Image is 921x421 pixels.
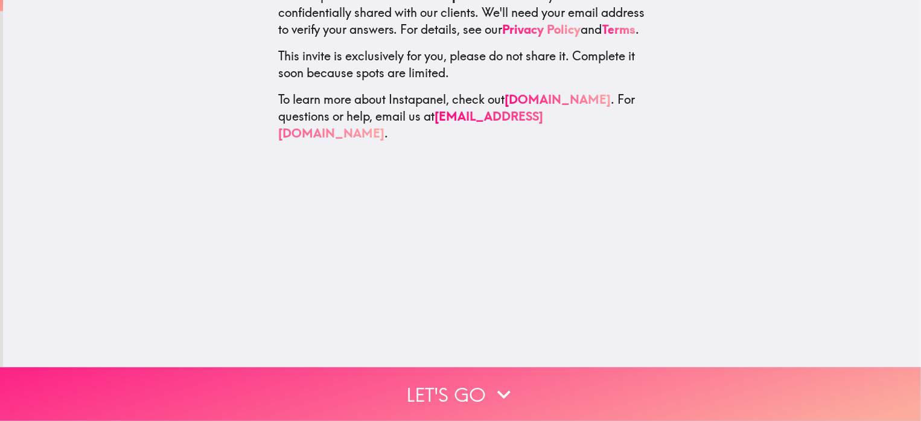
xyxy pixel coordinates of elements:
a: [DOMAIN_NAME] [505,92,611,107]
p: This invite is exclusively for you, please do not share it. Complete it soon because spots are li... [279,48,646,81]
p: To learn more about Instapanel, check out . For questions or help, email us at . [279,91,646,142]
a: [EMAIL_ADDRESS][DOMAIN_NAME] [279,109,544,141]
a: Privacy Policy [503,22,581,37]
a: Terms [602,22,636,37]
